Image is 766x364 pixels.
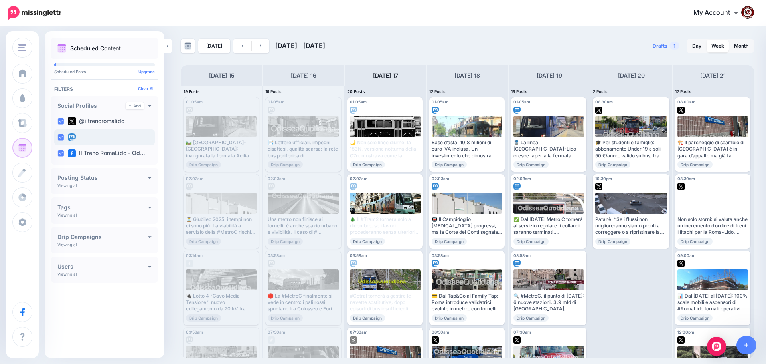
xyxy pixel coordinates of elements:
[513,293,584,312] div: 🔍 #MetroC, il punto di [DATE]: 6 nuove stazioni, 3,9 mld di [GEOGRAPHIC_DATA], obiettivo di antic...
[186,314,221,322] span: Drip Campaign
[350,107,357,114] img: mastodon-square.png
[432,107,439,114] img: mastodon-square.png
[432,336,439,344] img: twitter-square.png
[432,293,502,312] div: 💳 Dal Tap&Go al Family Tap: Roma introduce validatrici evolute in metro, con tornelli più alti e ...
[57,264,148,269] h4: Users
[707,40,729,52] a: Week
[677,253,695,258] span: 09:00am
[373,71,398,80] h4: [DATE] 17
[57,103,126,109] h4: Social Profiles
[209,71,235,80] h4: [DATE] 15
[350,216,421,236] div: 🎄 Il #Tram2 tornerà solo a dicembre, se i lavori procederanno senza ulteriori ritardi. Un altro s...
[186,161,221,168] span: Drip Campaign
[677,314,713,322] span: Drip Campaign
[57,205,148,210] h4: Tags
[68,117,76,125] img: twitter-square.png
[186,176,203,181] span: 02:03am
[138,86,155,91] a: Clear All
[432,216,502,236] div: 🚇 Il Campidoglio [MEDICAL_DATA] progressi, ma la Corte dei Conti segnala ritardi e rischi di defi...
[677,139,748,159] div: 🏗️ Il parcheggio di scambio di [GEOGRAPHIC_DATA] è in gara d’appalto ma già fa discutere. Comitat...
[677,216,748,236] div: Non solo storni: si valuta anche un incremento d’ordine di treni Hitachi per la Roma-Lido. Ipotes...
[275,42,325,50] span: [DATE] - [DATE]
[350,99,367,104] span: 01:05am
[593,89,608,94] span: 2 Posts
[432,253,449,258] span: 03:58am
[350,238,385,245] span: Drip Campaign
[595,139,667,159] div: 🎓 Per studenti e famiglie: abbonamento Under 19 a soli 50 €/anno, valido su bus, tram, metro e fe...
[68,149,145,157] label: Il Treno RomaLido - Od…
[18,44,26,51] img: menu.png
[54,86,155,92] h4: Filters
[595,216,667,236] div: Patanè: “Se i flussi non miglioreranno siamo pronti a correggere o a ripristinare la vecchia viab...
[513,183,521,190] img: mastodon-square.png
[350,183,357,190] img: mastodon-square.png
[677,330,694,334] span: 12:00pm
[138,69,155,74] a: Upgrade
[57,44,66,53] img: calendar.png
[677,183,685,190] img: twitter-square.png
[70,46,121,51] p: Scheduled Content
[268,139,338,159] div: 📑 Lettere ufficiali, impegni disattesi, qualità scarsa: la rete bus periferica di [GEOGRAPHIC_DAT...
[677,107,685,114] img: twitter-square.png
[184,89,200,94] span: 19 Posts
[268,99,284,104] span: 01:05am
[291,71,316,80] h4: [DATE] 16
[513,216,584,236] div: ✅ Dal [DATE] Metro C tornerà al servizio regolare: i collaudi saranno terminati. Una programmazio...
[268,293,338,312] div: 🔴 La #MetroC finalmente si vede in centro: i pali rossi spuntano tra Colosseo e Fori Imperiali. È...
[186,139,257,159] div: 🛤️ [GEOGRAPHIC_DATA]-[GEOGRAPHIC_DATA]: inaugurata la fermata Acilia Sud-[GEOGRAPHIC_DATA]. Una t...
[513,99,530,104] span: 01:05am
[513,238,549,245] span: Drip Campaign
[513,161,549,168] span: Drip Campaign
[268,260,275,267] img: mastodon-grey-square.png
[350,161,385,168] span: Drip Campaign
[57,272,77,276] p: Viewing all
[677,99,695,104] span: 08:00am
[513,176,531,181] span: 02:03am
[513,330,531,334] span: 07:30am
[350,330,367,334] span: 07:30am
[186,293,257,312] div: 🔌 Lotto 4 “Cavo Media Tensione”: nuovo collegamento da 20 kV tra [PERSON_NAME] e [GEOGRAPHIC_DATA...
[350,176,367,181] span: 02:03am
[432,238,467,245] span: Drip Campaign
[432,330,449,334] span: 08:30am
[432,99,448,104] span: 01:05am
[648,39,684,53] a: Drafts1
[653,44,667,48] span: Drafts
[186,183,193,190] img: mastodon-grey-square.png
[513,107,521,114] img: mastodon-square.png
[186,107,193,114] img: mastodon-grey-square.png
[595,161,630,168] span: Drip Campaign
[687,40,706,52] a: Day
[268,107,275,114] img: mastodon-grey-square.png
[454,71,480,80] h4: [DATE] 18
[729,40,753,52] a: Month
[537,71,562,80] h4: [DATE] 19
[429,89,446,94] span: 12 Posts
[186,99,203,104] span: 01:05am
[350,260,357,267] img: mastodon-square.png
[350,253,367,258] span: 03:58am
[432,183,439,190] img: mastodon-square.png
[685,3,754,23] a: My Account
[350,336,357,344] img: twitter-square.png
[57,242,77,247] p: Viewing all
[268,183,275,190] img: mastodon-grey-square.png
[186,216,257,236] div: ⏳ Giubileo 2025: i tempi non ci sono più. La viabilità a servizio della #MetroC rischia il defina...
[8,6,61,20] img: Missinglettr
[432,176,449,181] span: 02:03am
[68,133,76,141] img: mastodon-square.png
[511,89,527,94] span: 19 Posts
[707,337,726,356] div: Open Intercom Messenger
[186,238,221,245] span: Drip Campaign
[669,42,679,50] span: 1
[186,260,193,267] img: facebook-grey-square.png
[513,260,521,267] img: mastodon-square.png
[265,89,282,94] span: 19 Posts
[186,253,203,258] span: 03:14am
[595,176,612,181] span: 10:30pm
[350,139,421,159] div: 🌙 Non solo linee diurne: la 153N, versione notturna della C7n, mostrava come la STEFER garantisse...
[595,99,613,104] span: 08:30am
[513,336,521,344] img: twitter-square.png
[595,183,602,190] img: twitter-square.png
[432,139,502,159] div: Base d’asta: 10,8 milioni di euro IVA inclusa. Un investimento che dimostra l’attenzione di #Atac...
